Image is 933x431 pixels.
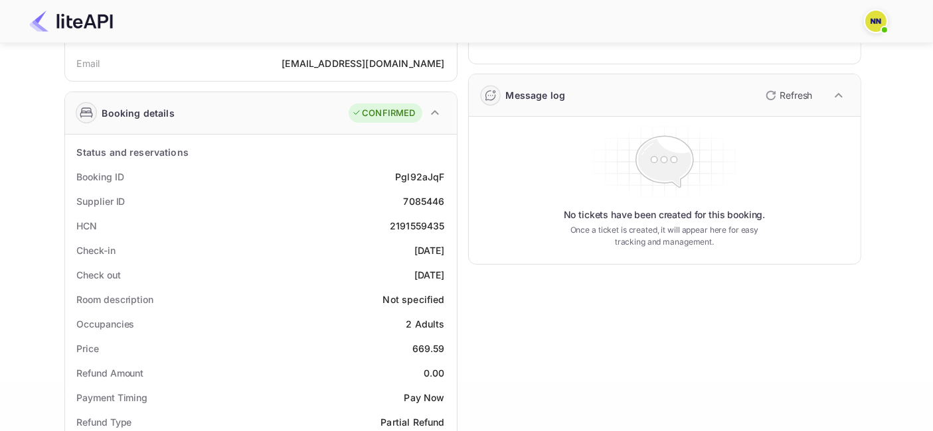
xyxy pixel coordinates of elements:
div: Refund Type [77,415,132,429]
div: Pay Now [404,391,444,404]
div: Refund Amount [77,366,144,380]
p: Refresh [780,88,813,102]
p: Once a ticket is created, it will appear here for easy tracking and management. [560,224,770,248]
div: Room description [77,292,153,306]
div: Price [77,341,100,355]
div: [DATE] [414,268,445,282]
div: [EMAIL_ADDRESS][DOMAIN_NAME] [282,56,444,70]
div: 669.59 [412,341,445,355]
div: Partial Refund [381,415,444,429]
div: Not specified [383,292,445,306]
div: Booking ID [77,170,124,184]
img: LiteAPI Logo [29,11,113,32]
div: 0.00 [424,366,445,380]
div: HCN [77,219,98,233]
div: Pgl92aJqF [395,170,444,184]
div: Booking details [102,106,175,120]
div: Check out [77,268,121,282]
div: Payment Timing [77,391,148,404]
div: [DATE] [414,243,445,257]
div: Supplier ID [77,194,126,208]
div: Message log [506,88,566,102]
div: 2 Adults [406,317,444,331]
div: 7085446 [403,194,444,208]
button: Refresh [758,85,818,106]
div: Occupancies [77,317,135,331]
div: 2191559435 [390,219,445,233]
img: N/A N/A [865,11,887,32]
div: Status and reservations [77,145,189,159]
div: Check-in [77,243,116,257]
div: CONFIRMED [352,107,415,120]
p: No tickets have been created for this booking. [564,208,766,221]
div: Email [77,56,100,70]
